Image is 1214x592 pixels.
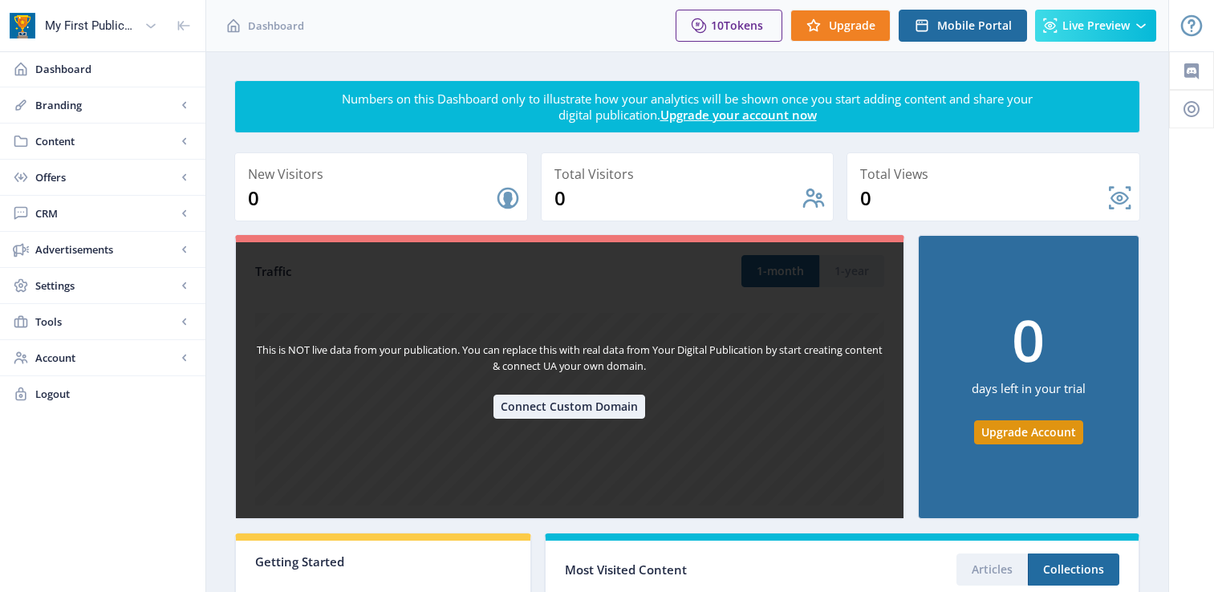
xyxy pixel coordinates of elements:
span: Live Preview [1062,19,1130,32]
div: New Visitors [248,163,521,185]
span: CRM [35,205,177,221]
div: This is NOT live data from your publication. You can replace this with real data from Your Digita... [255,342,884,395]
span: Branding [35,97,177,113]
span: Offers [35,169,177,185]
button: Upgrade [790,10,891,42]
div: My First Publication [45,8,138,43]
div: 0 [554,185,802,211]
button: Connect Custom Domain [493,395,645,419]
div: Total Visitors [554,163,827,185]
button: Articles [956,553,1028,586]
img: app-icon.png [10,13,35,39]
a: Upgrade your account now [660,107,817,123]
button: Upgrade Account [974,420,1083,444]
div: Numbers on this Dashboard only to illustrate how your analytics will be shown once you start addi... [341,91,1034,123]
span: Advertisements [35,241,177,257]
span: Tokens [724,18,763,33]
button: Collections [1028,553,1119,586]
div: days left in your trial [972,368,1086,420]
span: Account [35,350,177,366]
button: Live Preview [1035,10,1156,42]
span: Settings [35,278,177,294]
button: Mobile Portal [899,10,1027,42]
span: Content [35,133,177,149]
div: Getting Started [255,553,511,570]
span: Dashboard [248,18,304,34]
div: Total Views [860,163,1133,185]
div: 0 [248,185,495,211]
div: Most Visited Content [565,558,842,582]
span: Logout [35,386,193,402]
span: Upgrade [829,19,875,32]
div: 0 [860,185,1107,211]
button: 10Tokens [676,10,782,42]
span: Dashboard [35,61,193,77]
span: Tools [35,314,177,330]
div: 0 [1012,310,1045,368]
span: Mobile Portal [937,19,1012,32]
